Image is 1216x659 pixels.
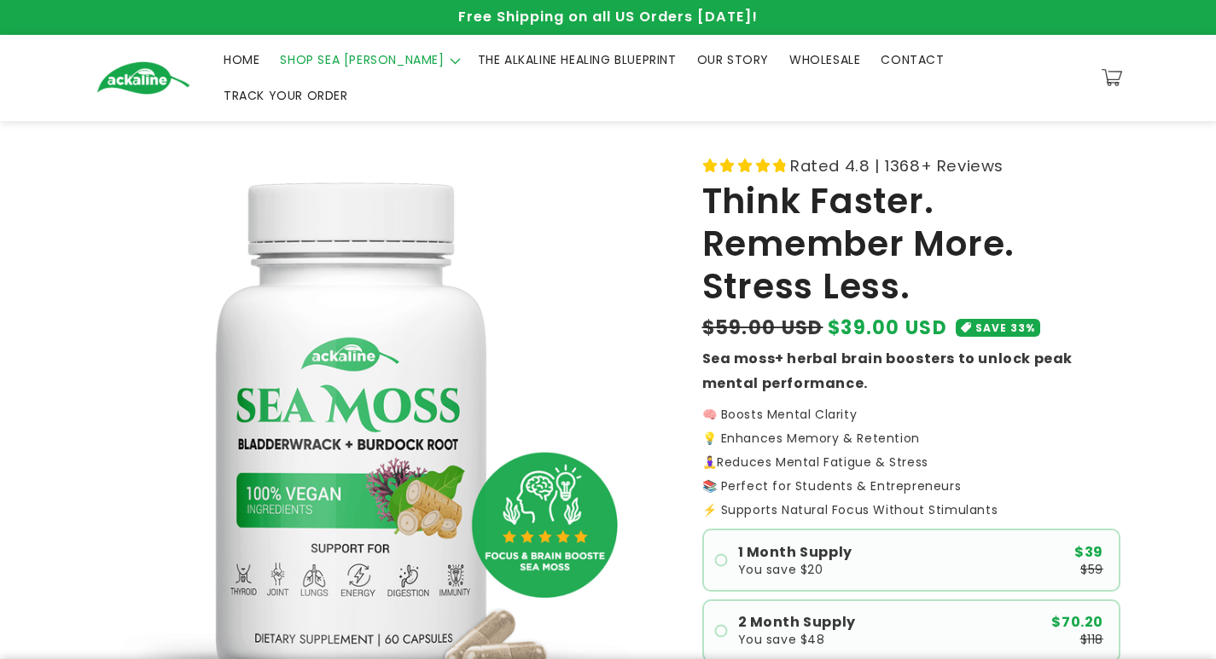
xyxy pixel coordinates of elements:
img: Ackaline [96,61,190,95]
strong: 🧘‍♀️ [702,454,718,471]
span: $39 [1074,546,1103,559]
strong: Sea moss+ herbal brain boosters to unlock peak mental performance. [702,349,1073,393]
span: You save $20 [738,564,823,575]
span: SHOP SEA [PERSON_NAME] [280,52,444,67]
span: THE ALKALINE HEALING BLUEPRINT [478,52,677,67]
h1: Think Faster. Remember More. Stress Less. [702,180,1120,309]
span: Free Shipping on all US Orders [DATE]! [458,7,758,26]
span: $39.00 USD [828,314,947,342]
span: SAVE 33% [975,319,1035,337]
span: WHOLESALE [789,52,860,67]
a: WHOLESALE [779,42,870,78]
span: CONTACT [881,52,944,67]
span: $59 [1080,564,1103,575]
a: TRACK YOUR ORDER [213,78,358,113]
p: ⚡ Supports Natural Focus Without Stimulants [702,504,1120,516]
span: $70.20 [1051,616,1103,629]
s: $59.00 USD [702,314,823,342]
a: THE ALKALINE HEALING BLUEPRINT [468,42,687,78]
span: 2 Month Supply [738,616,856,629]
a: CONTACT [870,42,954,78]
span: HOME [224,52,259,67]
summary: SHOP SEA [PERSON_NAME] [270,42,467,78]
span: TRACK YOUR ORDER [224,88,348,103]
span: Rated 4.8 | 1368+ Reviews [790,152,1004,180]
span: OUR STORY [697,52,769,67]
p: 🧠 Boosts Mental Clarity 💡 Enhances Memory & Retention Reduces Mental Fatigue & Stress 📚 Perfect f... [702,408,1120,492]
span: $118 [1080,633,1103,645]
a: HOME [213,42,270,78]
a: OUR STORY [687,42,779,78]
span: 1 Month Supply [738,546,852,559]
span: You save $48 [738,633,825,645]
